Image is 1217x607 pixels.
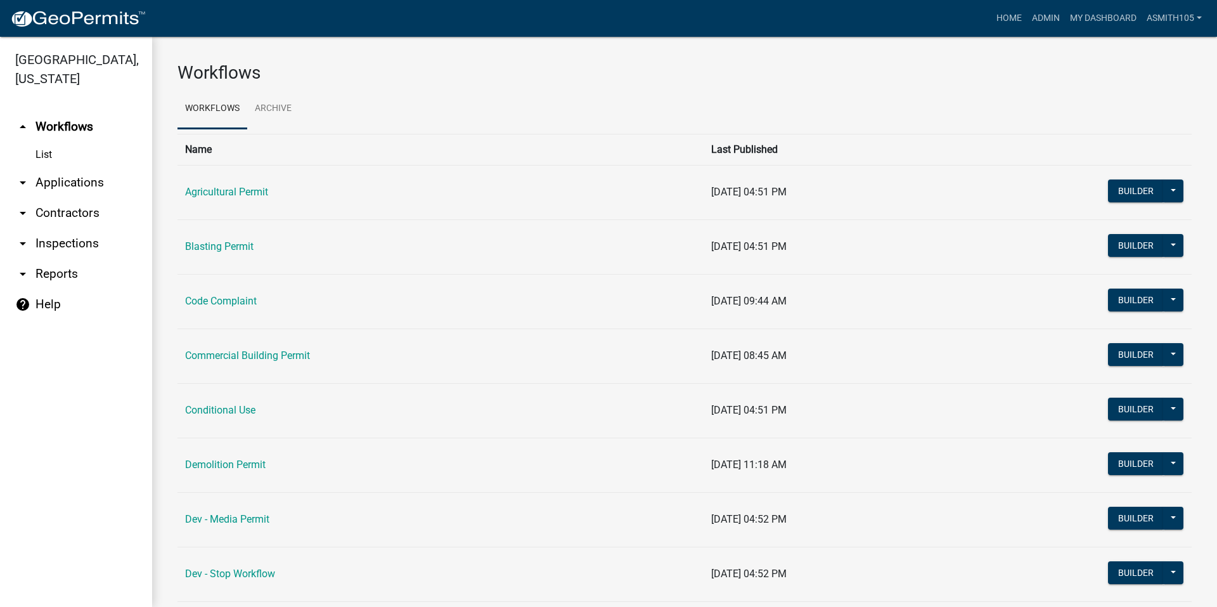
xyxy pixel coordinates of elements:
i: arrow_drop_down [15,206,30,221]
a: Dev - Stop Workflow [185,568,275,580]
th: Last Published [704,134,1015,165]
th: Name [177,134,704,165]
button: Builder [1108,507,1164,530]
a: Workflows [177,89,247,129]
button: Builder [1108,289,1164,311]
i: arrow_drop_down [15,175,30,190]
span: [DATE] 04:52 PM [711,513,787,525]
span: [DATE] 04:51 PM [711,186,787,198]
span: [DATE] 08:45 AM [711,349,787,362]
button: Builder [1108,179,1164,202]
span: [DATE] 04:51 PM [711,240,787,252]
a: Commercial Building Permit [185,349,310,362]
h3: Workflows [177,62,1192,84]
a: Conditional Use [185,404,255,416]
a: Home [991,6,1027,30]
i: arrow_drop_down [15,236,30,251]
a: Dev - Media Permit [185,513,269,525]
a: Admin [1027,6,1065,30]
a: Archive [247,89,299,129]
button: Builder [1108,561,1164,584]
span: [DATE] 04:51 PM [711,404,787,416]
a: asmith105 [1142,6,1207,30]
button: Builder [1108,343,1164,366]
button: Builder [1108,398,1164,421]
span: [DATE] 09:44 AM [711,295,787,307]
a: Blasting Permit [185,240,254,252]
a: My Dashboard [1065,6,1142,30]
a: Code Complaint [185,295,257,307]
a: Agricultural Permit [185,186,268,198]
i: arrow_drop_down [15,266,30,282]
i: help [15,297,30,312]
button: Builder [1108,234,1164,257]
span: [DATE] 04:52 PM [711,568,787,580]
a: Demolition Permit [185,459,266,471]
span: [DATE] 11:18 AM [711,459,787,471]
i: arrow_drop_up [15,119,30,134]
button: Builder [1108,452,1164,475]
